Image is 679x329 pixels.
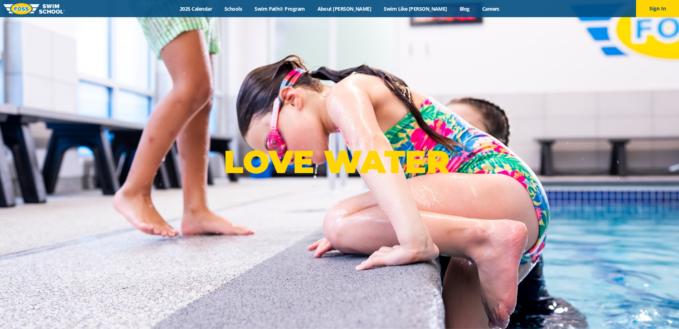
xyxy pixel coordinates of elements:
a: Blog [453,5,476,12]
a: Swim Like [PERSON_NAME] [378,5,454,12]
a: About [PERSON_NAME] [311,5,378,12]
sup: ® [450,150,455,159]
img: FOSS Swim School Logo [4,3,65,14]
a: Schools [218,5,248,12]
a: Swim Path® Program [248,5,311,12]
p: LOVE WATER [224,143,455,181]
a: 2025 Calendar [174,5,218,12]
a: Careers [476,5,505,12]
